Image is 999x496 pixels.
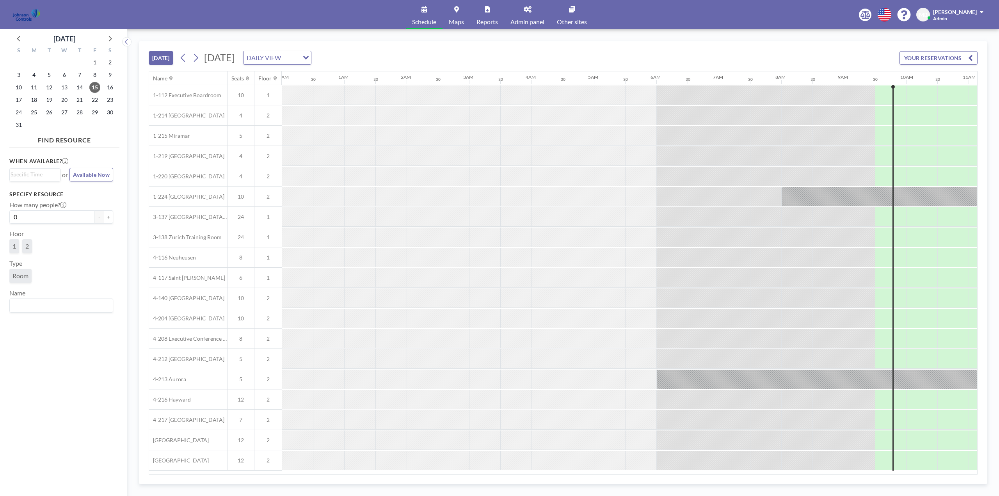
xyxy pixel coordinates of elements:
span: Friday, August 8, 2025 [89,69,100,80]
span: 3-138 Zurich Training Room [149,234,222,241]
input: Search for option [11,300,108,311]
label: Type [9,260,22,267]
span: 2 [254,295,282,302]
span: 10 [228,193,254,200]
span: 5 [228,356,254,363]
span: 2 [254,315,282,322]
span: 2 [254,376,282,383]
div: 30 [436,77,441,82]
div: 30 [373,77,378,82]
span: Thursday, August 14, 2025 [74,82,85,93]
span: Friday, August 29, 2025 [89,107,100,118]
span: 8 [228,335,254,342]
button: + [104,210,113,224]
span: Saturday, August 30, 2025 [105,107,116,118]
button: [DATE] [149,51,173,65]
span: 5 [228,132,254,139]
div: 9AM [838,74,848,80]
span: Thursday, August 21, 2025 [74,94,85,105]
span: Monday, August 18, 2025 [28,94,39,105]
div: 30 [935,77,940,82]
span: Saturday, August 16, 2025 [105,82,116,93]
span: 1-224 [GEOGRAPHIC_DATA] [149,193,224,200]
span: Friday, August 22, 2025 [89,94,100,105]
span: 4 [228,173,254,180]
span: 1-220 [GEOGRAPHIC_DATA] [149,173,224,180]
span: 4-217 [GEOGRAPHIC_DATA] [149,416,224,423]
span: 2 [254,112,282,119]
span: Saturday, August 2, 2025 [105,57,116,68]
span: 3-137 [GEOGRAPHIC_DATA] Training Room [149,213,227,220]
img: organization-logo [12,7,40,23]
span: 1 [254,213,282,220]
span: 4-140 [GEOGRAPHIC_DATA] [149,295,224,302]
span: Tuesday, August 19, 2025 [44,94,55,105]
span: Available Now [73,171,110,178]
span: 2 [254,132,282,139]
span: Schedule [412,19,436,25]
span: Saturday, August 9, 2025 [105,69,116,80]
div: Seats [231,75,244,82]
span: Other sites [557,19,587,25]
button: YOUR RESERVATIONS [899,51,978,65]
span: 4-116 Neuheusen [149,254,196,261]
span: DAILY VIEW [245,53,283,63]
label: How many people? [9,201,66,209]
span: 1 [254,234,282,241]
span: [GEOGRAPHIC_DATA] [149,437,209,444]
span: 2 [254,396,282,403]
div: S [11,46,27,56]
div: 2AM [401,74,411,80]
span: Sunday, August 24, 2025 [13,107,24,118]
div: [DATE] [53,33,75,44]
span: Monday, August 11, 2025 [28,82,39,93]
span: Sunday, August 3, 2025 [13,69,24,80]
div: 7AM [713,74,723,80]
div: T [72,46,87,56]
div: F [87,46,102,56]
div: 12AM [276,74,289,80]
span: [DATE] [204,52,235,63]
span: Reports [476,19,498,25]
span: Friday, August 1, 2025 [89,57,100,68]
div: Name [153,75,167,82]
span: 10 [228,92,254,99]
span: Tuesday, August 12, 2025 [44,82,55,93]
span: 4-117 Saint [PERSON_NAME] [149,274,225,281]
span: 7 [228,416,254,423]
span: Sunday, August 17, 2025 [13,94,24,105]
span: Wednesday, August 20, 2025 [59,94,70,105]
span: 12 [228,396,254,403]
div: 30 [686,77,690,82]
span: or [62,171,68,179]
div: 6AM [651,74,661,80]
span: 2 [254,193,282,200]
h3: Specify resource [9,191,113,198]
span: 10 [228,315,254,322]
span: 4-208 Executive Conference Room [149,335,227,342]
div: 30 [561,77,565,82]
span: Thursday, August 7, 2025 [74,69,85,80]
span: Tuesday, August 5, 2025 [44,69,55,80]
span: Admin [933,16,947,21]
span: 8 [228,254,254,261]
h4: FIND RESOURCE [9,133,119,144]
span: Sunday, August 10, 2025 [13,82,24,93]
span: [GEOGRAPHIC_DATA] [149,457,209,464]
span: Monday, August 4, 2025 [28,69,39,80]
span: 4 [228,112,254,119]
span: 2 [254,356,282,363]
span: 1 [254,92,282,99]
div: 11AM [963,74,976,80]
div: Search for option [10,169,60,180]
span: 2 [254,153,282,160]
span: 4-213 Aurora [149,376,186,383]
button: Available Now [69,168,113,181]
span: 2 [254,457,282,464]
span: 2 [254,437,282,444]
div: 30 [811,77,815,82]
span: Wednesday, August 6, 2025 [59,69,70,80]
span: 2 [254,335,282,342]
span: 1 [254,274,282,281]
span: 10 [228,295,254,302]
